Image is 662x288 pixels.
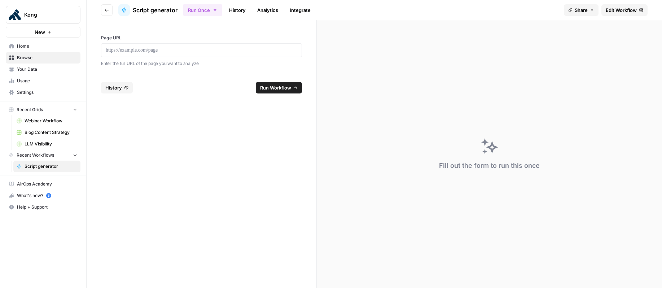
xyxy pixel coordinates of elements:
[606,6,637,14] span: Edit Workflow
[13,127,80,138] a: Blog Content Strategy
[17,89,77,96] span: Settings
[6,40,80,52] a: Home
[105,84,122,91] span: History
[133,6,177,14] span: Script generator
[17,204,77,210] span: Help + Support
[6,6,80,24] button: Workspace: Kong
[6,104,80,115] button: Recent Grids
[24,11,68,18] span: Kong
[48,194,49,197] text: 5
[6,64,80,75] a: Your Data
[17,66,77,73] span: Your Data
[6,190,80,201] div: What's new?
[17,43,77,49] span: Home
[13,115,80,127] a: Webinar Workflow
[260,84,291,91] span: Run Workflow
[6,27,80,38] button: New
[17,78,77,84] span: Usage
[17,152,54,158] span: Recent Workflows
[25,163,77,170] span: Script generator
[575,6,588,14] span: Share
[17,106,43,113] span: Recent Grids
[35,29,45,36] span: New
[256,82,302,93] button: Run Workflow
[25,118,77,124] span: Webinar Workflow
[25,129,77,136] span: Blog Content Strategy
[183,4,222,16] button: Run Once
[601,4,648,16] a: Edit Workflow
[6,87,80,98] a: Settings
[6,75,80,87] a: Usage
[8,8,21,21] img: Kong Logo
[118,4,177,16] a: Script generator
[13,161,80,172] a: Script generator
[564,4,599,16] button: Share
[25,141,77,147] span: LLM Visibility
[253,4,282,16] a: Analytics
[46,193,51,198] a: 5
[101,60,302,67] p: Enter the full URL of the page you want to analyze
[6,150,80,161] button: Recent Workflows
[439,161,540,171] div: Fill out the form to run this once
[101,82,133,93] button: History
[6,190,80,201] button: What's new? 5
[13,138,80,150] a: LLM Visibility
[285,4,315,16] a: Integrate
[17,181,77,187] span: AirOps Academy
[101,35,302,41] label: Page URL
[225,4,250,16] a: History
[6,201,80,213] button: Help + Support
[17,54,77,61] span: Browse
[6,52,80,64] a: Browse
[6,178,80,190] a: AirOps Academy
